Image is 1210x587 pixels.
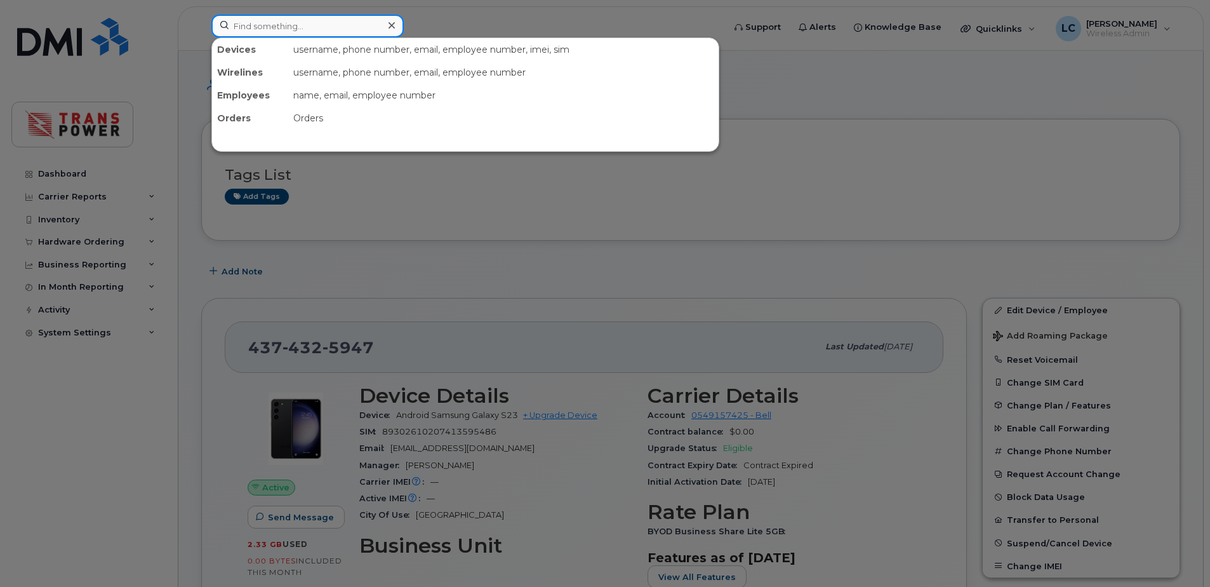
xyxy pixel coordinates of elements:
div: Devices [212,38,288,61]
div: name, email, employee number [288,84,719,107]
div: Orders [212,107,288,130]
div: Orders [288,107,719,130]
div: Employees [212,84,288,107]
div: username, phone number, email, employee number, imei, sim [288,38,719,61]
div: Wirelines [212,61,288,84]
div: username, phone number, email, employee number [288,61,719,84]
